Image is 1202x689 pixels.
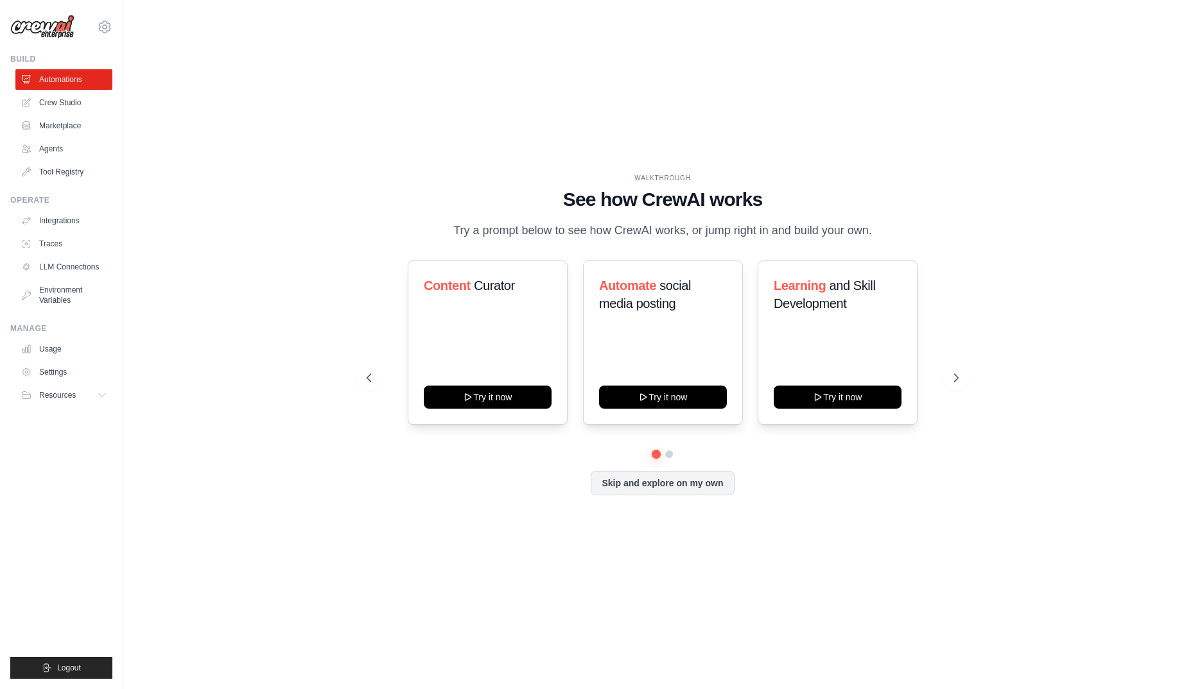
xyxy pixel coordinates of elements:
[367,173,959,183] div: WALKTHROUGH
[10,195,112,205] div: Operate
[424,278,471,293] span: Content
[15,139,112,159] a: Agents
[57,663,81,673] span: Logout
[15,162,112,182] a: Tool Registry
[15,280,112,310] a: Environment Variables
[15,92,112,113] a: Crew Studio
[15,257,112,277] a: LLM Connections
[15,385,112,405] button: Resources
[367,188,959,211] h1: See how CrewAI works
[10,15,74,39] img: Logo
[15,362,112,382] a: Settings
[15,210,112,231] a: Integrations
[10,323,112,334] div: Manage
[599,278,691,310] span: social media posting
[599,278,656,293] span: Automate
[591,471,734,495] button: Skip and explore on my own
[39,390,76,400] span: Resources
[447,221,878,240] p: Try a prompt below to see how CrewAI works, or jump right in and build your own.
[15,69,112,90] a: Automations
[424,386,552,409] button: Try it now
[774,278,826,293] span: Learning
[10,54,112,64] div: Build
[15,234,112,254] a: Traces
[15,339,112,359] a: Usage
[474,278,515,293] span: Curator
[15,115,112,136] a: Marketplace
[774,386,902,409] button: Try it now
[10,657,112,679] button: Logout
[599,386,727,409] button: Try it now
